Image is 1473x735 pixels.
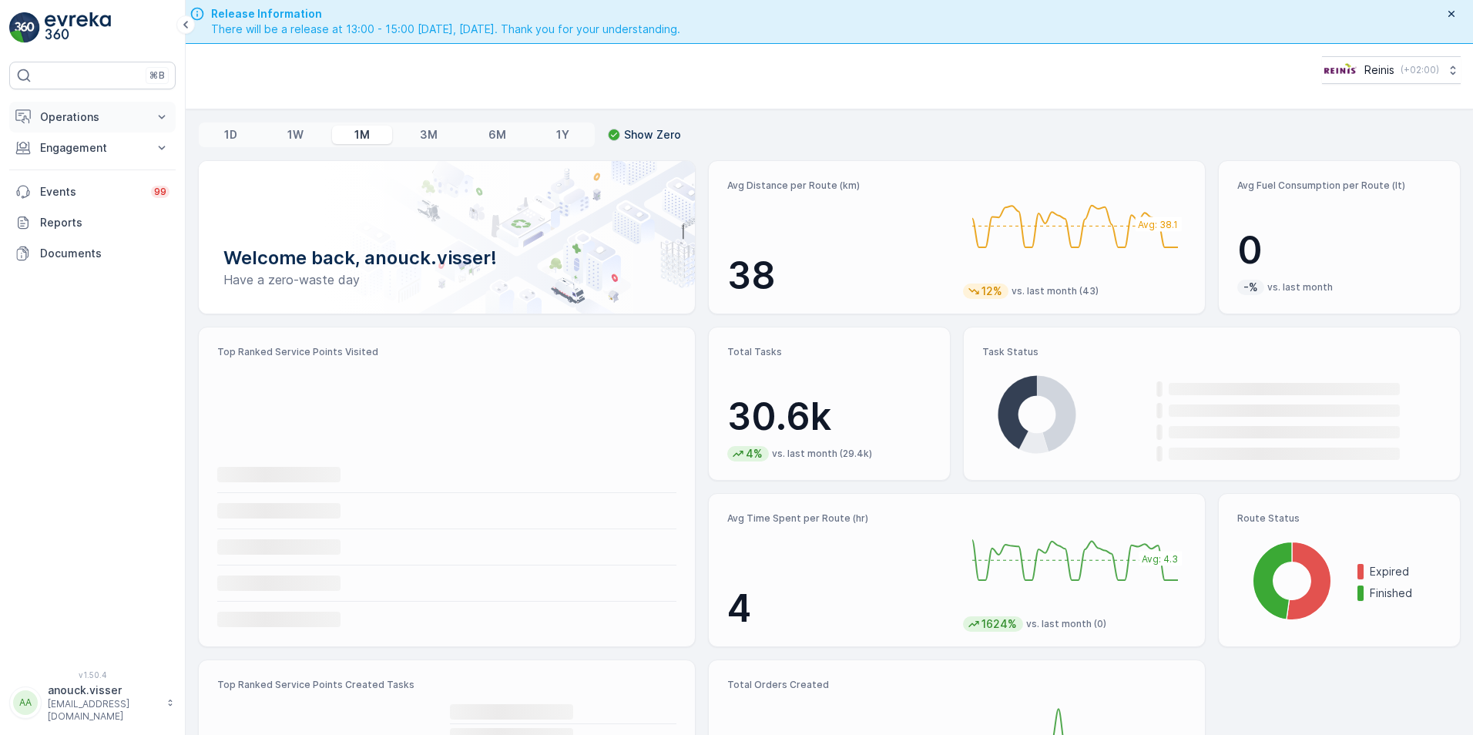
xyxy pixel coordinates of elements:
[45,12,111,43] img: logo_light-DOdMpM7g.png
[624,127,681,143] p: Show Zero
[1364,62,1394,78] p: Reinis
[217,346,676,358] p: Top Ranked Service Points Visited
[744,446,764,461] p: 4%
[1237,180,1441,192] p: Avg Fuel Consumption per Route (lt)
[1401,64,1439,76] p: ( +02:00 )
[1242,280,1260,295] p: -%
[420,127,438,143] p: 3M
[1026,618,1106,630] p: vs. last month (0)
[9,12,40,43] img: logo
[727,346,931,358] p: Total Tasks
[1237,227,1441,274] p: 0
[9,683,176,723] button: AAanouck.visser[EMAIL_ADDRESS][DOMAIN_NAME]
[1322,56,1461,84] button: Reinis(+02:00)
[154,186,166,198] p: 99
[727,679,951,691] p: Total Orders Created
[980,616,1018,632] p: 1624%
[287,127,304,143] p: 1W
[9,102,176,133] button: Operations
[9,670,176,680] span: v 1.50.4
[48,698,159,723] p: [EMAIL_ADDRESS][DOMAIN_NAME]
[9,133,176,163] button: Engagement
[211,6,680,22] span: Release Information
[40,215,169,230] p: Reports
[556,127,569,143] p: 1Y
[13,690,38,715] div: AA
[1237,512,1441,525] p: Route Status
[980,284,1004,299] p: 12%
[1370,564,1441,579] p: Expired
[9,176,176,207] a: Events99
[727,586,951,632] p: 4
[40,109,145,125] p: Operations
[223,270,670,289] p: Have a zero-waste day
[1370,586,1441,601] p: Finished
[211,22,680,37] span: There will be a release at 13:00 - 15:00 [DATE], [DATE]. Thank you for your understanding.
[1267,281,1333,294] p: vs. last month
[727,180,951,192] p: Avg Distance per Route (km)
[488,127,506,143] p: 6M
[223,246,670,270] p: Welcome back, anouck.visser!
[727,394,931,440] p: 30.6k
[40,140,145,156] p: Engagement
[40,246,169,261] p: Documents
[9,238,176,269] a: Documents
[982,346,1441,358] p: Task Status
[354,127,370,143] p: 1M
[727,512,951,525] p: Avg Time Spent per Route (hr)
[48,683,159,698] p: anouck.visser
[9,207,176,238] a: Reports
[727,253,951,299] p: 38
[217,679,676,691] p: Top Ranked Service Points Created Tasks
[1012,285,1099,297] p: vs. last month (43)
[772,448,872,460] p: vs. last month (29.4k)
[1322,62,1358,79] img: Reinis-Logo-Vrijstaand_Tekengebied-1-copy2_aBO4n7j.png
[40,184,142,200] p: Events
[149,69,165,82] p: ⌘B
[224,127,237,143] p: 1D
